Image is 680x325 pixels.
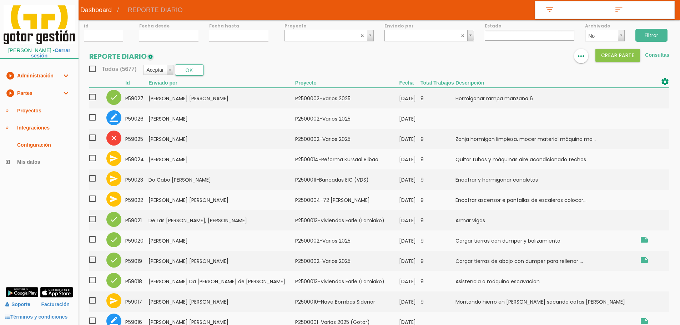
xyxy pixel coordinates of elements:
[295,88,399,108] td: P2500002-Varios 2025
[125,251,148,271] td: 59019
[613,5,625,15] i: sort
[420,149,455,169] td: 9
[455,210,636,230] td: Armar vigas
[455,88,636,108] td: Hormigonar rampa manzana 6
[125,88,148,108] td: 59027
[89,65,137,73] span: Todos (5677)
[384,23,474,29] label: Enviado por
[585,30,624,41] a: No
[295,149,399,169] td: P2500014-Reforma Kursaal Bilbao
[4,5,75,44] img: itcons-logo
[31,47,70,59] a: Cerrar sesión
[295,271,399,291] td: P2500013-Viviendas Earle (Lamiako)
[399,210,420,230] td: [DATE]
[295,169,399,190] td: P2500011-Bancadas EIC (VDS)
[399,129,420,149] td: [DATE]
[645,52,669,58] a: Consultas
[399,149,420,169] td: [DATE]
[576,49,586,63] i: more_horiz
[640,256,649,264] i: Obra Zarautz
[148,169,295,190] td: Do Cabo [PERSON_NAME]
[61,67,70,84] i: expand_more
[399,251,420,271] td: [DATE]
[125,149,148,169] td: 59024
[89,52,154,60] h2: REPORTE DIARIO
[420,169,455,190] td: 9
[148,149,295,169] td: [PERSON_NAME]
[110,113,118,122] i: border_color
[284,23,374,29] label: Proyecto
[399,77,420,88] th: Fecha
[5,314,67,320] a: Términos y condiciones
[295,108,399,129] td: P2500002-Varios 2025
[148,271,295,291] td: [PERSON_NAME] Da [PERSON_NAME] de [PERSON_NAME]
[110,154,118,163] i: send
[640,235,649,244] i: Obra carretera Zarautz
[420,210,455,230] td: 9
[544,5,555,15] i: filter_list
[420,88,455,108] td: 9
[535,1,605,19] a: filter_list
[399,271,420,291] td: [DATE]
[635,29,668,42] input: Filtrar
[295,230,399,251] td: P2500002-Varios 2025
[148,251,295,271] td: [PERSON_NAME] [PERSON_NAME]
[295,291,399,312] td: P2500010-Nave Bombas Sidenor
[455,190,636,210] td: Encofrar ascensor e pantallas de escaleras colocar...
[125,129,148,149] td: 59025
[125,210,148,230] td: 59021
[399,230,420,251] td: [DATE]
[125,291,148,312] td: 59017
[148,210,295,230] td: De Las [PERSON_NAME], [PERSON_NAME]
[420,129,455,149] td: 9
[295,251,399,271] td: P2500002-Varios 2025
[661,77,669,86] i: settings
[139,23,198,29] label: Fecha desde
[125,271,148,291] td: 59018
[125,77,148,88] th: Id
[420,271,455,291] td: 9
[110,93,118,102] i: check
[110,235,118,244] i: check
[143,65,173,75] a: Aceptar
[399,190,420,210] td: [DATE]
[455,251,636,271] td: Cargar tierras de abajo con dumper para rellenar ...
[420,230,455,251] td: 9
[146,65,163,75] span: Aceptar
[175,64,204,76] button: OK
[455,77,636,88] th: Descripción
[148,88,295,108] td: [PERSON_NAME] [PERSON_NAME]
[110,296,118,305] i: send
[125,230,148,251] td: 59020
[595,49,640,62] button: Crear PARTE
[295,77,399,88] th: Proyecto
[110,215,118,224] i: check
[455,129,636,149] td: Zanja hormigon limpieza, mocer material máquina ma...
[485,23,574,29] label: Estado
[110,134,118,142] i: clear
[125,190,148,210] td: 59022
[455,149,636,169] td: Quitar tubos y máquinas aire acondicionado techos
[605,1,674,19] a: sort
[420,251,455,271] td: 9
[125,169,148,190] td: 59023
[399,108,420,129] td: [DATE]
[585,23,624,29] label: Archivado
[420,77,455,88] th: Total Trabajos
[110,195,118,203] i: send
[455,230,636,251] td: Cargar tierras con dumper y balizamiento
[148,291,295,312] td: [PERSON_NAME] [PERSON_NAME]
[399,88,420,108] td: [DATE]
[399,291,420,312] td: [DATE]
[148,108,295,129] td: [PERSON_NAME]
[588,30,615,42] span: No
[209,23,268,29] label: Fecha hasta
[455,169,636,190] td: Encofrar y hormigonar canaletas
[5,287,39,298] img: google-play.png
[295,190,399,210] td: P2500004-72 [PERSON_NAME]
[6,67,14,84] i: play_circle_filled
[40,287,73,298] img: app-store.png
[122,1,188,19] span: REPORTE DIARIO
[295,129,399,149] td: P2500002-Varios 2025
[148,77,295,88] th: Enviado por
